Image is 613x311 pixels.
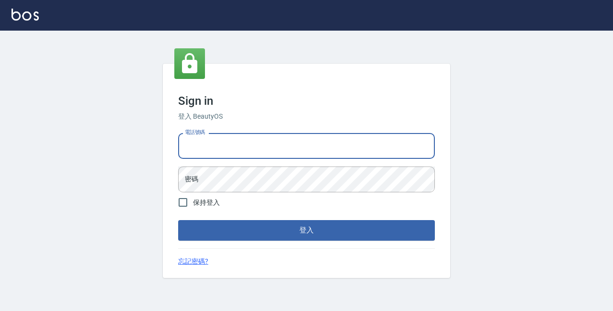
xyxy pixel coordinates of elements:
label: 電話號碼 [185,129,205,136]
button: 登入 [178,220,435,240]
span: 保持登入 [193,198,220,208]
h6: 登入 BeautyOS [178,111,435,122]
a: 忘記密碼? [178,256,208,267]
img: Logo [11,9,39,21]
h3: Sign in [178,94,435,108]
